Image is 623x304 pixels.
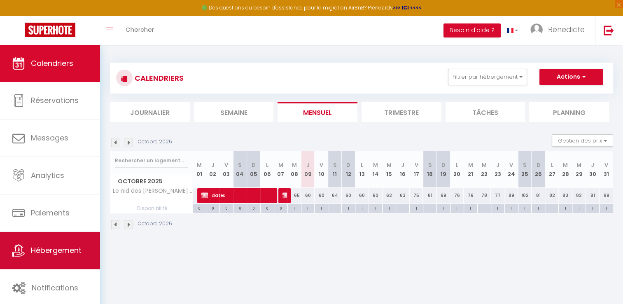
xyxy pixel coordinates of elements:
th: 06 [260,151,274,188]
th: 25 [518,151,532,188]
th: 20 [450,151,464,188]
div: 64 [328,188,342,203]
th: 28 [559,151,572,188]
div: 76 [450,188,464,203]
div: 1 [491,204,504,212]
div: 63 [396,188,410,203]
div: 0 [193,204,206,212]
div: 62 [383,188,396,203]
abbr: L [266,161,268,169]
div: 102 [518,188,532,203]
div: 89 [504,188,518,203]
abbr: M [468,161,473,169]
abbr: J [401,161,404,169]
div: 1 [315,204,328,212]
abbr: M [292,161,297,169]
abbr: V [320,161,323,169]
span: Messages [31,133,68,143]
th: 21 [464,151,477,188]
span: Hébergement [31,245,82,255]
th: 27 [545,151,559,188]
div: 1 [369,204,382,212]
abbr: M [576,161,581,169]
abbr: D [346,161,350,169]
abbr: M [373,161,378,169]
li: Semaine [194,102,274,122]
span: Chercher [126,25,154,34]
th: 22 [477,151,491,188]
th: 17 [410,151,423,188]
span: Disponibilité [110,204,192,213]
abbr: L [361,161,363,169]
abbr: M [387,161,392,169]
img: ... [530,23,543,36]
button: Besoin d'aide ? [443,23,501,37]
span: Paiements [31,208,70,218]
div: 0 [274,204,287,212]
span: Notifications [32,283,78,293]
abbr: D [252,161,256,169]
div: 0 [233,204,247,212]
span: Calendriers [31,58,73,68]
th: 03 [219,151,233,188]
li: Planning [529,102,609,122]
div: 76 [464,188,477,203]
div: 0 [247,204,260,212]
div: 82 [545,188,559,203]
abbr: J [306,161,309,169]
div: 1 [301,204,315,212]
span: Réservations [31,95,79,105]
abbr: D [441,161,446,169]
div: 1 [328,204,341,212]
div: 1 [450,204,464,212]
div: 60 [369,188,383,203]
p: Octobre 2025 [138,220,172,228]
th: 16 [396,151,410,188]
div: 83 [559,188,572,203]
div: 60 [315,188,328,203]
span: Analytics [31,170,64,180]
div: 1 [518,204,532,212]
abbr: M [563,161,568,169]
div: 1 [505,204,518,212]
abbr: V [224,161,228,169]
th: 14 [369,151,383,188]
li: Journalier [110,102,190,122]
div: 1 [586,204,599,212]
div: 65 [287,188,301,203]
div: 81 [586,188,600,203]
img: logout [604,25,614,35]
h3: CALENDRIERS [133,69,184,87]
div: 1 [396,204,409,212]
abbr: V [414,161,418,169]
th: 04 [233,151,247,188]
div: 0 [220,204,233,212]
div: 60 [301,188,315,203]
abbr: J [496,161,499,169]
abbr: M [482,161,487,169]
abbr: V [604,161,608,169]
abbr: S [428,161,432,169]
li: Tâches [446,102,525,122]
th: 02 [206,151,219,188]
th: 18 [423,151,436,188]
th: 19 [436,151,450,188]
abbr: L [456,161,458,169]
div: 1 [383,204,396,212]
div: 78 [477,188,491,203]
span: dates [201,187,274,203]
img: Super Booking [25,23,75,37]
div: 81 [423,188,436,203]
p: Octobre 2025 [138,138,172,146]
li: Trimestre [362,102,441,122]
th: 10 [315,151,328,188]
abbr: M [278,161,283,169]
span: dates [282,187,287,203]
a: >>> ICI <<<< [393,4,422,11]
a: Chercher [119,16,160,45]
div: 1 [532,204,545,212]
div: 0 [261,204,274,212]
div: 1 [410,204,423,212]
div: 81 [532,188,545,203]
div: 1 [355,204,369,212]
